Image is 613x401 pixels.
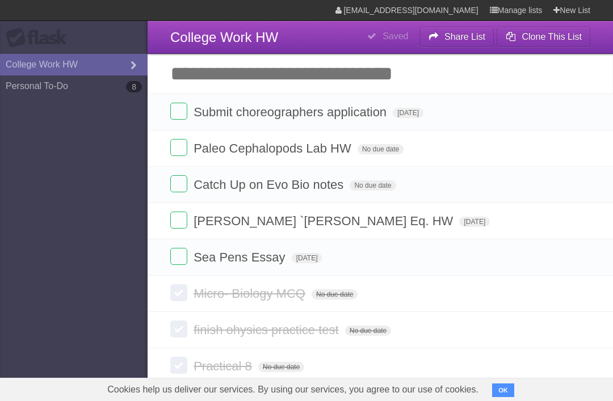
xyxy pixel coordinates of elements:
span: Micro- Biology MCQ [194,286,308,301]
button: Clone This List [497,27,590,47]
span: No due date [358,144,404,154]
span: Submit choreographers application [194,105,389,119]
span: Cookies help us deliver our services. By using our services, you agree to our use of cookies. [96,378,490,401]
b: Clone This List [522,32,582,41]
b: Saved [383,31,408,41]
span: Sea Pens Essay [194,250,288,264]
span: No due date [258,362,304,372]
span: No due date [312,289,358,299]
b: Share List [444,32,485,41]
label: Done [170,248,187,265]
button: Share List [419,27,494,47]
span: College Work HW [170,29,278,45]
div: Flask [6,28,74,48]
label: Done [170,357,187,374]
button: OK [492,383,514,397]
span: Practical 8 [194,359,255,373]
span: [DATE] [292,253,322,263]
span: [DATE] [393,108,423,118]
span: [DATE] [459,217,490,227]
label: Done [170,175,187,192]
span: finish ohysics practice test [194,323,342,337]
span: No due date [345,326,391,336]
label: Done [170,103,187,120]
span: Catch Up on Evo Bio notes [194,178,346,192]
span: Paleo Cephalopods Lab HW [194,141,354,155]
label: Done [170,139,187,156]
label: Done [170,284,187,301]
label: Done [170,212,187,229]
span: [PERSON_NAME] `[PERSON_NAME] Eq. HW [194,214,456,228]
span: No due date [350,180,396,191]
label: Done [170,320,187,337]
b: 8 [126,81,142,92]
